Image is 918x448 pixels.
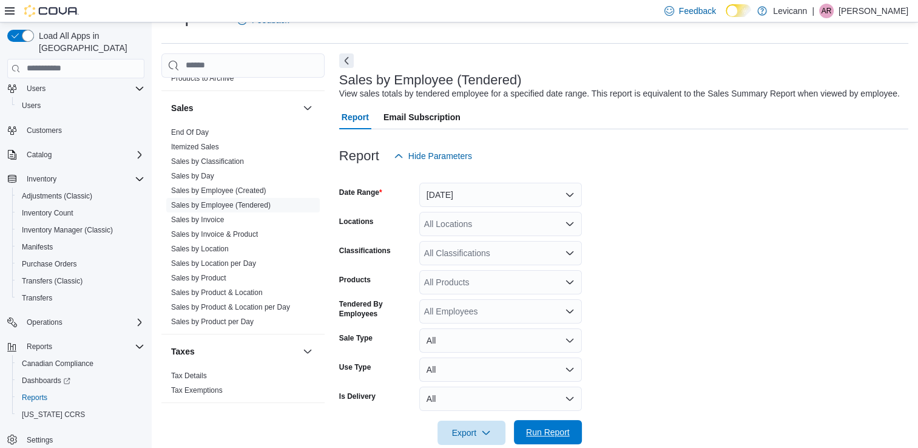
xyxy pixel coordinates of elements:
label: Products [339,275,371,285]
span: Users [22,81,144,96]
span: Itemized Sales [171,142,219,152]
a: Purchase Orders [17,257,82,271]
button: Reports [12,389,149,406]
button: Inventory Count [12,205,149,222]
button: Taxes [171,345,298,358]
a: Sales by Employee (Tendered) [171,201,271,209]
span: Dashboards [17,373,144,388]
a: Sales by Invoice [171,216,224,224]
button: Inventory Manager (Classic) [12,222,149,239]
button: Open list of options [565,219,575,229]
a: Transfers [17,291,57,305]
span: Purchase Orders [17,257,144,271]
a: Sales by Product per Day [171,317,254,326]
span: Reports [22,393,47,402]
a: Users [17,98,46,113]
span: Run Report [526,426,570,438]
span: Sales by Location [171,244,229,254]
span: Hide Parameters [408,150,472,162]
span: AR [822,4,832,18]
button: Open list of options [565,307,575,316]
a: Manifests [17,240,58,254]
a: [US_STATE] CCRS [17,407,90,422]
button: Open list of options [565,277,575,287]
a: Reports [17,390,52,405]
h3: Sales [171,102,194,114]
a: Sales by Product [171,274,226,282]
span: Inventory Count [17,206,144,220]
span: End Of Day [171,127,209,137]
button: Sales [171,102,298,114]
label: Tendered By Employees [339,299,414,319]
a: Canadian Compliance [17,356,98,371]
label: Locations [339,217,374,226]
a: Tax Exemptions [171,386,223,395]
button: Users [12,97,149,114]
a: Inventory Manager (Classic) [17,223,118,237]
a: Customers [22,123,67,138]
button: Taxes [300,344,315,359]
span: Transfers [17,291,144,305]
button: Export [437,421,505,445]
label: Sale Type [339,333,373,343]
button: [US_STATE] CCRS [12,406,149,423]
span: Products to Archive [171,73,234,83]
span: Load All Apps in [GEOGRAPHIC_DATA] [34,30,144,54]
button: Catalog [22,148,56,162]
button: Transfers (Classic) [12,273,149,290]
div: Taxes [161,368,325,402]
span: Transfers (Classic) [17,274,144,288]
span: Reports [22,339,144,354]
a: Adjustments (Classic) [17,189,97,203]
a: Sales by Location [171,245,229,253]
span: Feedback [679,5,716,17]
span: Settings [22,432,144,447]
button: All [419,328,582,353]
div: Sales [161,125,325,334]
button: Settings [2,430,149,448]
a: Sales by Product & Location per Day [171,303,290,311]
button: Customers [2,121,149,139]
span: Transfers (Classic) [22,276,83,286]
span: Manifests [17,240,144,254]
h3: Report [339,149,379,163]
button: Run Report [514,420,582,444]
button: Hide Parameters [389,144,477,168]
button: Sales [300,101,315,115]
button: Manifests [12,239,149,256]
span: Catalog [22,148,144,162]
h3: Sales by Employee (Tendered) [339,73,522,87]
span: Inventory Count [22,208,73,218]
span: Canadian Compliance [17,356,144,371]
a: Sales by Employee (Created) [171,186,266,195]
button: Open list of options [565,248,575,258]
span: Washington CCRS [17,407,144,422]
a: Sales by Classification [171,157,244,166]
img: Cova [24,5,79,17]
span: Sales by Product & Location per Day [171,302,290,312]
div: View sales totals by tendered employee for a specified date range. This report is equivalent to t... [339,87,900,100]
a: Sales by Product & Location [171,288,263,297]
span: Dashboards [22,376,70,385]
a: Inventory Count [17,206,78,220]
button: Users [22,81,50,96]
span: Operations [27,317,62,327]
a: Sales by Day [171,172,214,180]
span: Users [22,101,41,110]
span: Inventory Manager (Classic) [22,225,113,235]
button: Catalog [2,146,149,163]
span: Manifests [22,242,53,252]
span: Export [445,421,498,445]
label: Is Delivery [339,392,376,401]
span: Purchase Orders [22,259,77,269]
span: Sales by Day [171,171,214,181]
a: Sales by Location per Day [171,259,256,268]
button: Inventory [2,171,149,188]
a: Transfers (Classic) [17,274,87,288]
span: Reports [27,342,52,351]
